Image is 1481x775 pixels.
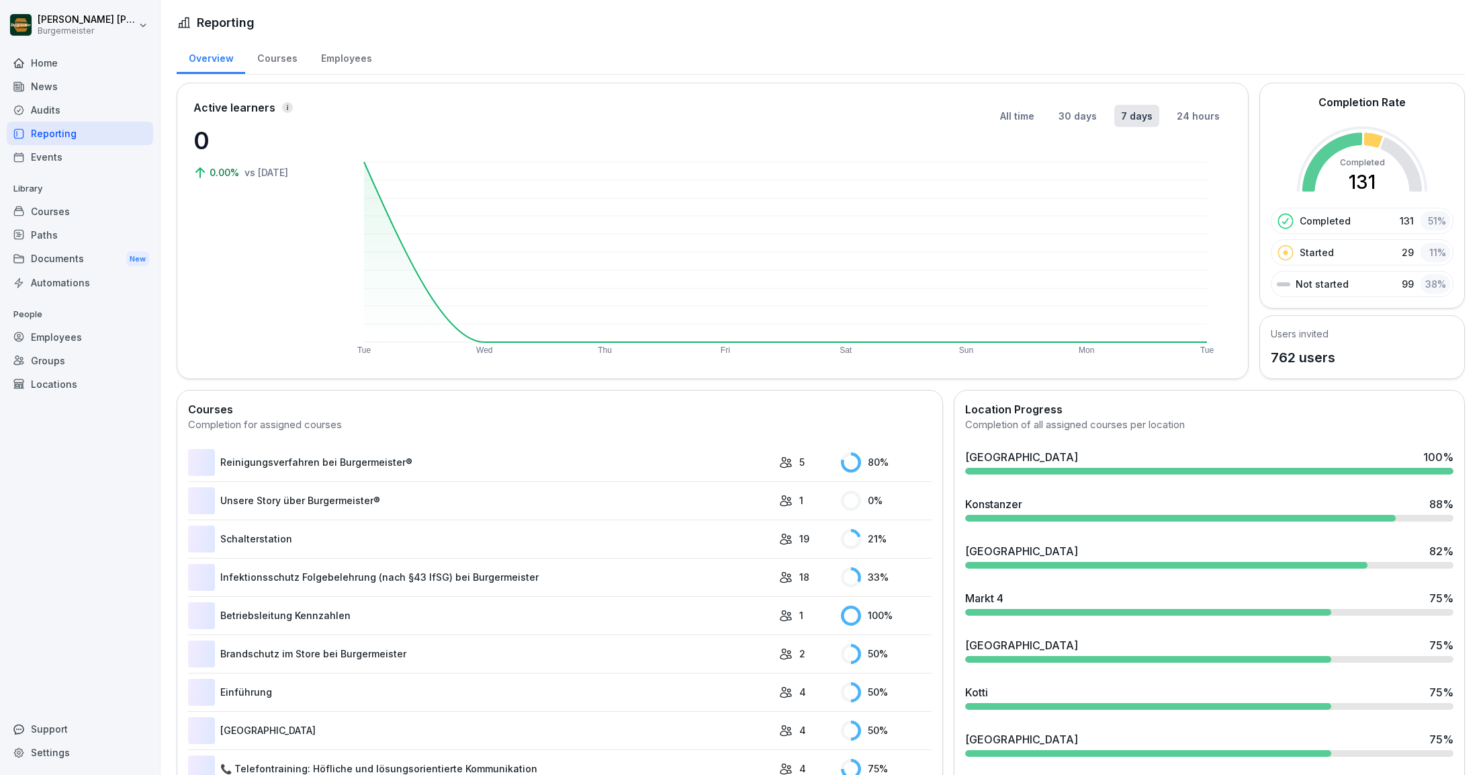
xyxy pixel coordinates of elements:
[7,75,153,98] a: News
[1318,94,1406,110] h2: Completion Rate
[965,637,1078,653] div: [GEOGRAPHIC_DATA]
[1429,496,1453,512] div: 88 %
[188,717,772,744] a: [GEOGRAPHIC_DATA]
[1052,105,1104,127] button: 30 days
[188,564,772,591] a: Infektionsschutz Folgebelehrung (nach §43 IfSG) bei Burgermeister
[721,345,730,355] text: Fri
[840,345,852,355] text: Sat
[960,538,1459,574] a: [GEOGRAPHIC_DATA]82%
[1271,348,1335,368] p: 762 users
[1402,245,1414,259] p: 29
[7,223,153,247] div: Paths
[188,641,772,667] a: Brandschutz im Store bei Burgermeister
[245,40,309,74] div: Courses
[7,741,153,764] a: Settings
[965,731,1078,747] div: [GEOGRAPHIC_DATA]
[1300,214,1351,228] p: Completed
[177,40,245,74] a: Overview
[960,679,1459,715] a: Kotti75%
[1429,731,1453,747] div: 75 %
[960,491,1459,527] a: Konstanzer88%
[1114,105,1159,127] button: 7 days
[38,26,136,36] p: Burgermeister
[1400,214,1414,228] p: 131
[1421,243,1450,262] div: 11 %
[7,51,153,75] a: Home
[1429,637,1453,653] div: 75 %
[799,608,803,622] p: 1
[965,590,1003,606] div: Markt 4
[7,717,153,741] div: Support
[7,372,153,396] a: Locations
[188,602,772,629] a: Betriebsleitung Kennzahlen
[7,325,153,349] a: Employees
[799,723,806,737] p: 4
[7,145,153,169] a: Events
[965,401,1453,417] h2: Location Progress
[841,644,932,664] div: 50 %
[960,726,1459,762] a: [GEOGRAPHIC_DATA]75%
[1300,245,1334,259] p: Started
[7,200,153,223] a: Courses
[1170,105,1226,127] button: 24 hours
[476,345,492,355] text: Wed
[357,345,371,355] text: Tue
[960,585,1459,621] a: Markt 475%
[799,570,809,584] p: 18
[841,491,932,511] div: 0 %
[1423,449,1453,465] div: 100 %
[38,14,136,26] p: [PERSON_NAME] [PERSON_NAME] [PERSON_NAME]
[993,105,1041,127] button: All time
[841,529,932,549] div: 21 %
[188,487,772,514] a: Unsere Story über Burgermeister®
[188,449,772,476] a: Reinigungsverfahren bei Burgermeister®
[7,122,153,145] a: Reporting
[7,98,153,122] a: Audits
[7,349,153,372] a: Groups
[1429,684,1453,700] div: 75 %
[959,345,973,355] text: Sun
[188,679,772,706] a: Einführung
[799,455,805,469] p: 5
[1421,274,1450,294] div: 38 %
[965,496,1022,512] div: Konstanzer
[7,271,153,294] a: Automations
[210,165,242,179] p: 0.00%
[598,345,612,355] text: Thu
[960,632,1459,668] a: [GEOGRAPHIC_DATA]75%
[1429,590,1453,606] div: 75 %
[1402,277,1414,291] p: 99
[7,304,153,325] p: People
[188,526,772,553] a: Schalterstation
[188,401,932,417] h2: Courses
[965,449,1078,465] div: [GEOGRAPHIC_DATA]
[965,417,1453,433] div: Completion of all assigned courses per location
[7,247,153,272] a: DocumentsNew
[799,493,803,507] p: 1
[965,543,1078,559] div: [GEOGRAPHIC_DATA]
[193,99,275,116] p: Active learners
[7,178,153,200] p: Library
[1271,327,1335,341] h5: Users invited
[309,40,384,74] a: Employees
[841,567,932,587] div: 33 %
[841,682,932,702] div: 50 %
[197,13,255,32] h1: Reporting
[841,452,932,473] div: 80 %
[193,122,328,159] p: 0
[126,251,149,267] div: New
[960,444,1459,480] a: [GEOGRAPHIC_DATA]100%
[965,684,988,700] div: Kotti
